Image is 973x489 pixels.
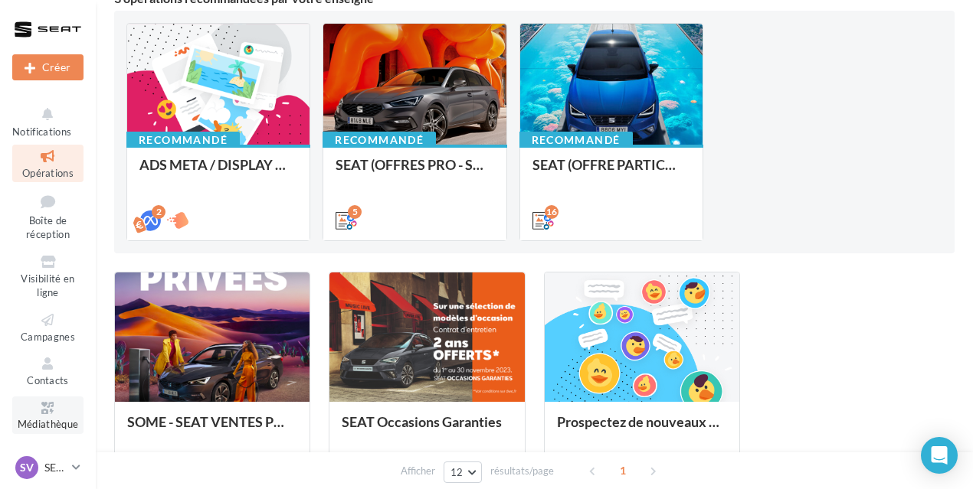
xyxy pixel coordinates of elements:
[490,464,554,478] span: résultats/page
[12,352,84,390] a: Contacts
[12,440,84,478] a: Calendrier
[139,157,297,187] div: ADS META / DISPLAY WEEK-END Extraordinaire (JPO) Septembre 2025
[26,214,70,241] span: Boîte de réception
[152,205,165,219] div: 2
[336,157,493,187] div: SEAT (OFFRES PRO - SEPT) - SOCIAL MEDIA
[12,250,84,302] a: Visibilité en ligne
[12,188,84,244] a: Boîte de réception
[20,460,34,475] span: SV
[323,132,436,148] div: Recommandé
[921,437,958,474] div: Open Intercom Messenger
[12,396,84,434] a: Médiathèque
[342,414,512,445] div: SEAT Occasions Garanties
[444,461,483,483] button: 12
[127,414,297,445] div: SOME - SEAT VENTES PRIVEES
[532,157,690,187] div: SEAT (OFFRE PARTICULIER - SEPT) - SOCIAL MEDIA
[21,272,74,299] span: Visibilité en ligne
[348,205,362,219] div: 5
[401,464,435,478] span: Afficher
[12,308,84,346] a: Campagnes
[21,331,75,343] span: Campagnes
[12,54,84,80] button: Créer
[519,132,633,148] div: Recommandé
[44,460,66,475] p: SEAT [GEOGRAPHIC_DATA]
[12,126,71,138] span: Notifications
[12,145,84,182] a: Opérations
[126,132,240,148] div: Recommandé
[545,205,559,219] div: 16
[557,414,727,445] div: Prospectez de nouveaux contacts
[27,374,69,386] span: Contacts
[12,453,84,482] a: SV SEAT [GEOGRAPHIC_DATA]
[611,458,635,483] span: 1
[12,54,84,80] div: Nouvelle campagne
[18,419,79,431] span: Médiathèque
[450,466,464,478] span: 12
[22,167,74,179] span: Opérations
